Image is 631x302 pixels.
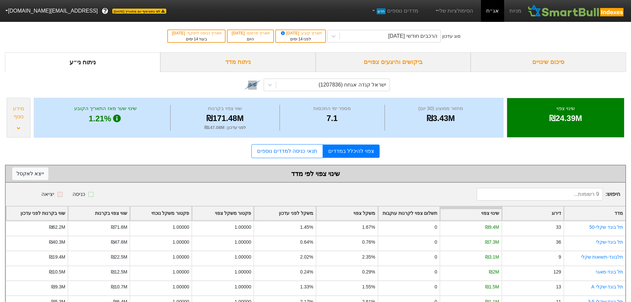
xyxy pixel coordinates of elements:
[440,207,501,220] div: Toggle SortBy
[300,239,313,246] div: 0.64%
[485,224,499,231] div: ₪9.4M
[232,31,246,35] span: [DATE]
[362,239,375,246] div: 0.76%
[49,254,66,261] div: ₪19.4M
[300,269,313,275] div: 0.24%
[251,144,323,158] a: תנאי כניסה למדדים נוספים
[111,269,128,275] div: ₪12.5M
[442,33,460,40] div: סוג עדכון
[323,145,380,158] a: צפוי להיכלל במדדים
[235,239,251,246] div: 1.00000
[173,283,189,290] div: 1.00000
[581,254,623,260] a: תלבונד-תשואות שקלי
[244,76,261,93] img: tase link
[171,30,222,36] div: תאריך כניסה לתוקף :
[172,105,278,112] div: שווי צפוי בקרנות
[254,207,315,220] div: Toggle SortBy
[432,4,476,18] a: הסימולציות שלי
[435,254,437,261] div: 0
[5,52,160,72] div: ניתוח ני״ע
[171,36,222,42] div: בעוד ימים
[435,283,437,290] div: 0
[172,124,278,131] div: לפני עדכון : ₪147.08M
[279,36,322,42] div: לפני ימים
[387,105,495,112] div: מחזור ממוצע (30 יום)
[553,269,561,275] div: 129
[300,254,313,261] div: 2.02%
[362,224,375,231] div: 1.67%
[387,112,495,124] div: ₪3.43M
[589,224,623,230] a: תל בונד שקלי-50
[485,239,499,246] div: ₪7.3M
[435,224,437,231] div: 0
[192,207,253,220] div: Toggle SortBy
[247,37,254,41] span: היום
[9,105,28,121] div: מידע נוסף
[558,254,561,261] div: 9
[6,207,68,220] div: Toggle SortBy
[130,207,191,220] div: Toggle SortBy
[556,224,561,231] div: 33
[42,105,169,112] div: שינוי שער מאז התאריך הקובע
[282,105,383,112] div: מספר ימי התכסות
[49,269,66,275] div: ₪10.5M
[316,52,471,72] div: ביקושים והיצעים צפויים
[160,52,316,72] div: ניתוח מדד
[596,239,623,245] a: תל בונד-שקלי
[235,269,251,275] div: 1.00000
[282,112,383,124] div: 7.1
[73,190,85,198] div: כניסה
[485,283,499,290] div: ₪1.5M
[485,254,499,261] div: ₪3.1M
[111,283,128,290] div: ₪10.7M
[172,31,186,35] span: [DATE]
[42,112,169,125] div: 1.21%
[477,188,620,201] span: חיפוש :
[515,112,616,124] div: ₪24.39M
[194,37,198,41] span: 14
[368,4,421,18] a: מדדים נוספיםחדש
[235,224,251,231] div: 1.00000
[49,239,66,246] div: ₪40.3M
[477,188,603,201] input: 9 רשומות...
[362,254,375,261] div: 2.35%
[388,32,437,40] div: הרכבים חודשי [DATE]
[527,4,626,18] img: SmartBull
[316,207,378,220] div: Toggle SortBy
[235,283,251,290] div: 1.00000
[378,207,440,220] div: Toggle SortBy
[172,112,278,124] div: ₪171.48M
[489,269,499,275] div: ₪2M
[41,190,54,198] div: יציאה
[173,224,189,231] div: 1.00000
[173,254,189,261] div: 1.00000
[111,224,128,231] div: ₪71.6M
[231,30,270,36] div: תאריך פרסום :
[103,7,107,16] span: ?
[173,269,189,275] div: 1.00000
[595,269,623,274] a: תל בונד-מאגר
[591,284,623,289] a: תל בונד-שקלי A
[279,30,322,36] div: תאריך קובע :
[471,52,626,72] div: סיכום שינויים
[12,169,619,179] div: שינוי צפוי לפי מדד
[12,167,48,180] button: ייצא לאקסל
[502,207,563,220] div: Toggle SortBy
[377,8,386,14] span: חדש
[564,207,625,220] div: Toggle SortBy
[556,239,561,246] div: 36
[112,9,166,14] span: לפי נתוני סוף יום מתאריך [DATE]
[51,283,65,290] div: ₪9.3M
[111,239,128,246] div: ₪47.6M
[300,224,313,231] div: 1.45%
[362,283,375,290] div: 1.55%
[319,81,386,89] div: ישראל קנדה אגחח (1207836)
[515,105,616,112] div: שינוי צפוי
[435,269,437,275] div: 0
[298,37,302,41] span: 14
[111,254,128,261] div: ₪22.5M
[362,269,375,275] div: 0.29%
[235,254,251,261] div: 1.00000
[300,283,313,290] div: 1.33%
[280,31,300,35] span: [DATE]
